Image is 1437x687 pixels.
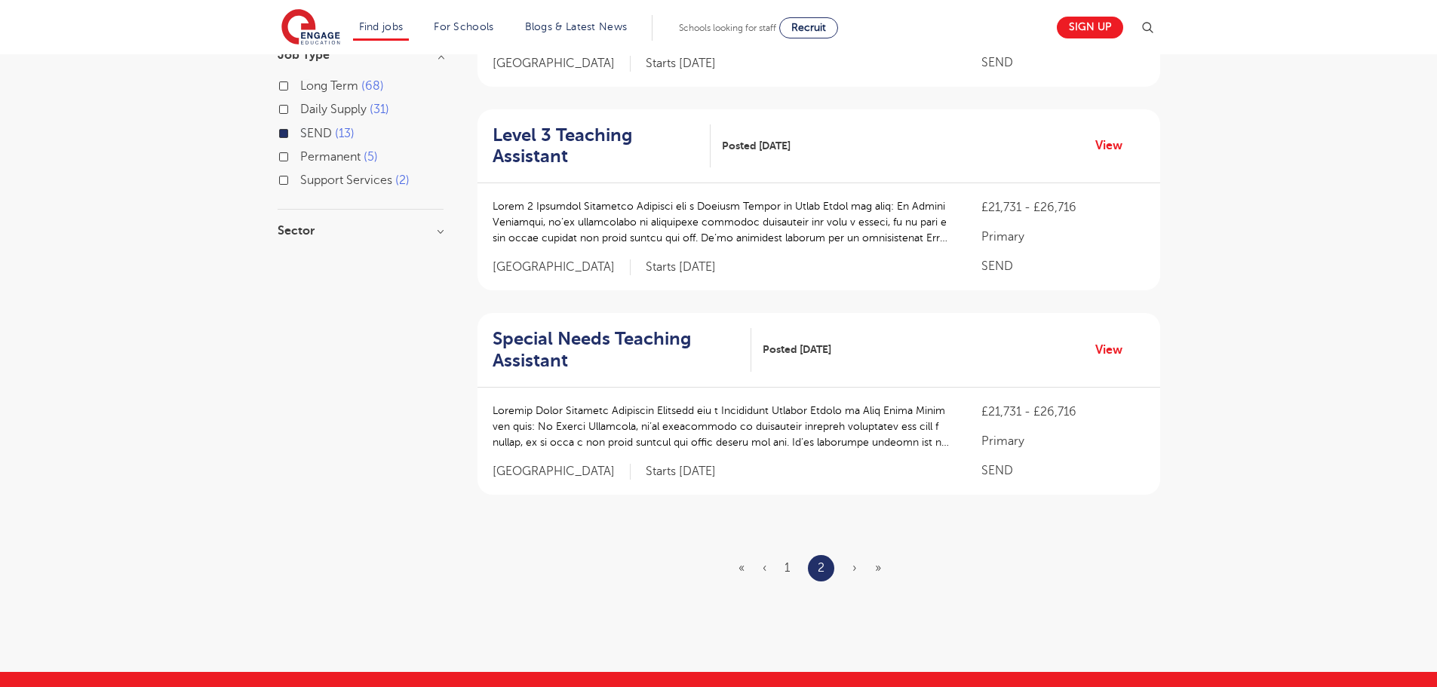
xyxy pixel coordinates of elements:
a: 2 [818,558,824,578]
span: » [875,561,881,575]
span: Long Term [300,79,358,93]
span: [GEOGRAPHIC_DATA] [493,56,631,72]
span: Posted [DATE] [763,342,831,357]
a: Recruit [779,17,838,38]
span: Permanent [300,150,361,164]
p: SEND [981,257,1144,275]
a: Special Needs Teaching Assistant [493,328,752,372]
span: [GEOGRAPHIC_DATA] [493,259,631,275]
span: 5 [364,150,378,164]
p: Starts [DATE] [646,464,716,480]
input: Support Services 2 [300,173,310,183]
p: Lorem 2 Ipsumdol Sitametco Adipisci eli s Doeiusm Tempor in Utlab Etdol mag aliq: En Admini Venia... [493,198,952,246]
a: Level 3 Teaching Assistant [493,124,711,168]
a: For Schools [434,21,493,32]
span: [GEOGRAPHIC_DATA] [493,464,631,480]
span: SEND [300,127,332,140]
span: › [852,561,857,575]
input: Long Term 68 [300,79,310,89]
p: Primary [981,432,1144,450]
input: SEND 13 [300,127,310,136]
span: 68 [361,79,384,93]
p: Starts [DATE] [646,56,716,72]
h3: Job Type [278,49,444,61]
span: Schools looking for staff [679,23,776,33]
span: Daily Supply [300,103,367,116]
p: SEND [981,462,1144,480]
span: Posted [DATE] [722,138,791,154]
h2: Level 3 Teaching Assistant [493,124,699,168]
a: 1 [785,561,790,575]
a: First [738,561,745,575]
input: Permanent 5 [300,150,310,160]
p: Primary [981,228,1144,246]
a: Sign up [1057,17,1123,38]
p: £21,731 - £26,716 [981,403,1144,421]
a: Find jobs [359,21,404,32]
h3: Sector [278,225,444,237]
a: View [1095,340,1134,360]
input: Daily Supply 31 [300,103,310,112]
p: £21,731 - £26,716 [981,198,1144,216]
a: View [1095,136,1134,155]
span: 2 [395,173,410,187]
span: Support Services [300,173,392,187]
p: SEND [981,54,1144,72]
p: Loremip Dolor Sitametc Adipiscin Elitsedd eiu t Incididunt Utlabor Etdolo ma Aliq Enima Minim ven... [493,403,952,450]
img: Engage Education [281,9,340,47]
a: Previous [763,561,766,575]
a: Blogs & Latest News [525,21,628,32]
p: Starts [DATE] [646,259,716,275]
span: 31 [370,103,389,116]
span: Recruit [791,22,826,33]
span: 13 [335,127,355,140]
h2: Special Needs Teaching Assistant [493,328,740,372]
